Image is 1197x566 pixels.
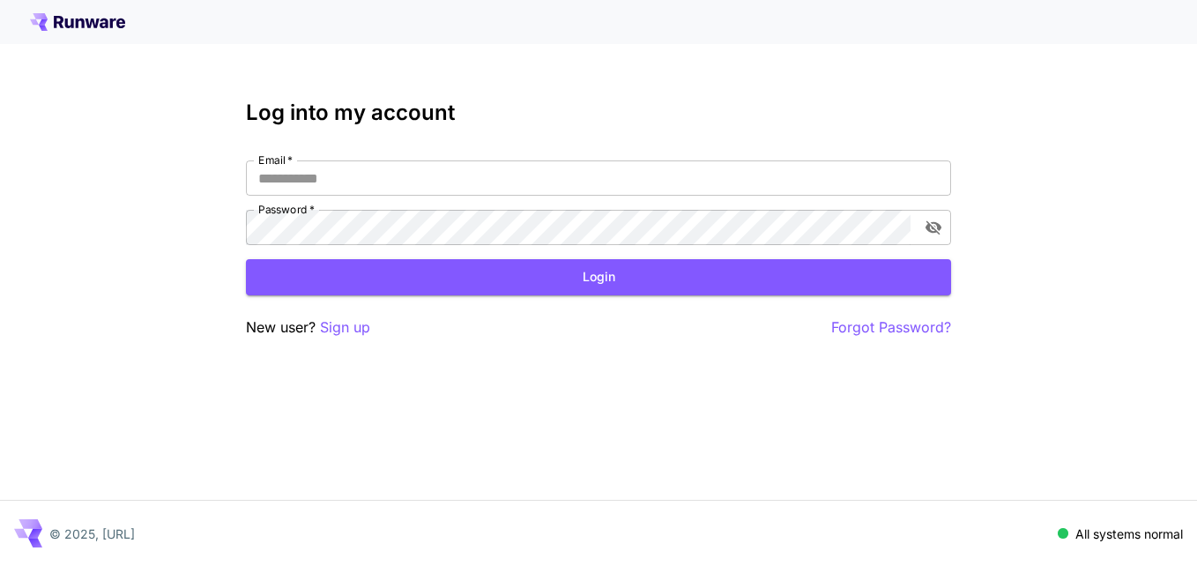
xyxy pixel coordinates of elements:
h3: Log into my account [246,101,951,125]
label: Email [258,153,293,168]
button: Login [246,259,951,295]
button: toggle password visibility [918,212,949,243]
p: All systems normal [1075,525,1183,543]
p: © 2025, [URL] [49,525,135,543]
label: Password [258,202,315,217]
p: New user? [246,317,370,339]
button: Sign up [320,317,370,339]
button: Forgot Password? [831,317,951,339]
